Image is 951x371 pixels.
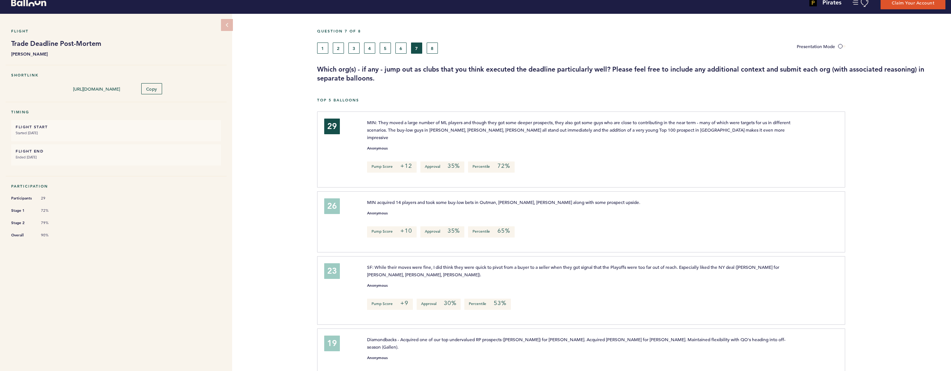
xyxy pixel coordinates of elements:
[367,211,388,215] small: Anonymous
[427,43,438,54] button: 8
[11,219,34,227] span: Stage 2
[11,184,221,189] h5: Participation
[11,50,221,57] b: [PERSON_NAME]
[400,162,412,170] em: +12
[41,196,63,201] span: 29
[420,161,464,173] p: Approval
[400,227,412,235] em: +10
[41,233,63,238] span: 90%
[11,110,221,114] h5: Timing
[364,43,375,54] button: 4
[146,86,157,92] span: Copy
[11,195,34,202] span: Participants
[367,336,786,350] span: Diamondbacks - Acquired one of our top undervalued RP prospects ([PERSON_NAME]) for [PERSON_NAME]...
[448,162,460,170] em: 35%
[367,356,388,360] small: Anonymous
[464,299,511,310] p: Percentile
[417,299,461,310] p: Approval
[411,43,422,54] button: 7
[367,284,388,287] small: Anonymous
[395,43,407,54] button: 6
[324,263,340,279] div: 23
[324,336,340,351] div: 19
[11,73,221,78] h5: Shortlink
[41,220,63,226] span: 79%
[16,149,217,154] h6: FLIGHT END
[348,43,360,54] button: 3
[367,226,416,238] p: Pump Score
[317,98,945,103] h5: Top 5 Balloons
[11,29,221,34] h5: Flight
[367,161,416,173] p: Pump Score
[317,65,945,83] h3: Which org(s) - if any - jump out as clubs that you think executed the deadline particularly well?...
[16,125,217,129] h6: FLIGHT START
[468,161,514,173] p: Percentile
[11,39,221,48] h1: Trade Deadline Post-Mortem
[497,162,510,170] em: 72%
[367,147,388,150] small: Anonymous
[380,43,391,54] button: 5
[444,299,456,307] em: 30%
[16,154,217,161] small: Ended [DATE]
[41,208,63,213] span: 72%
[16,129,217,137] small: Started [DATE]
[324,198,340,214] div: 26
[317,29,945,34] h5: Question 7 of 8
[448,227,460,235] em: 35%
[317,43,328,54] button: 1
[797,43,835,49] span: Presentation Mode
[141,83,162,94] button: Copy
[367,299,413,310] p: Pump Score
[468,226,514,238] p: Percentile
[367,199,640,205] span: MIN acquired 14 players and took some buy-low bets in Outman, [PERSON_NAME], [PERSON_NAME] along ...
[333,43,344,54] button: 2
[497,227,510,235] em: 65%
[400,299,408,307] em: +9
[420,226,464,238] p: Approval
[367,119,792,140] span: MIN: They moved a large number of ML players and though they got some deeper prospects, they also...
[494,299,506,307] em: 53%
[11,232,34,239] span: Overall
[11,207,34,214] span: Stage 1
[324,119,340,134] div: 29
[367,264,780,277] span: SF: While their moves were fine, I did think they were quick to pivot from a buyer to a seller wh...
